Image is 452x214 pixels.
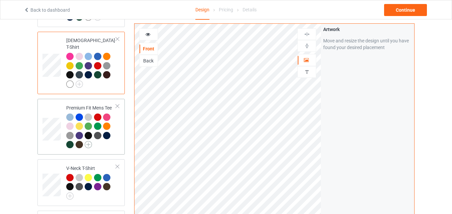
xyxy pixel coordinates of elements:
div: Premium Fit Mens Tee [66,104,116,148]
div: Front [140,45,158,52]
img: svg+xml;base64,PD94bWwgdmVyc2lvbj0iMS4wIiBlbmNvZGluZz0iVVRGLTgiPz4KPHN2ZyB3aWR0aD0iMjJweCIgaGVpZ2... [76,80,83,88]
div: Move and resize the design until you have found your desired placement [323,37,412,51]
div: V-Neck T-Shirt [37,159,125,206]
div: [DEMOGRAPHIC_DATA] T-Shirt [66,37,116,87]
div: Premium Fit Mens Tee [37,99,125,155]
div: Back [140,57,158,64]
img: svg%3E%0A [304,43,310,49]
img: svg%3E%0A [304,69,310,75]
div: Pricing [219,0,233,19]
a: Back to dashboard [24,7,70,13]
div: Continue [384,4,427,16]
img: svg+xml;base64,PD94bWwgdmVyc2lvbj0iMS4wIiBlbmNvZGluZz0iVVRGLTgiPz4KPHN2ZyB3aWR0aD0iMjJweCIgaGVpZ2... [85,141,92,148]
div: Design [195,0,209,20]
div: Details [243,0,257,19]
img: heather_texture.png [66,132,74,139]
img: svg%3E%0A [304,31,310,37]
div: [DEMOGRAPHIC_DATA] T-Shirt [37,32,125,94]
div: V-Neck T-Shirt [66,165,116,197]
div: Artwork [323,26,412,33]
img: svg+xml;base64,PD94bWwgdmVyc2lvbj0iMS4wIiBlbmNvZGluZz0iVVRGLTgiPz4KPHN2ZyB3aWR0aD0iMjJweCIgaGVpZ2... [66,192,74,200]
